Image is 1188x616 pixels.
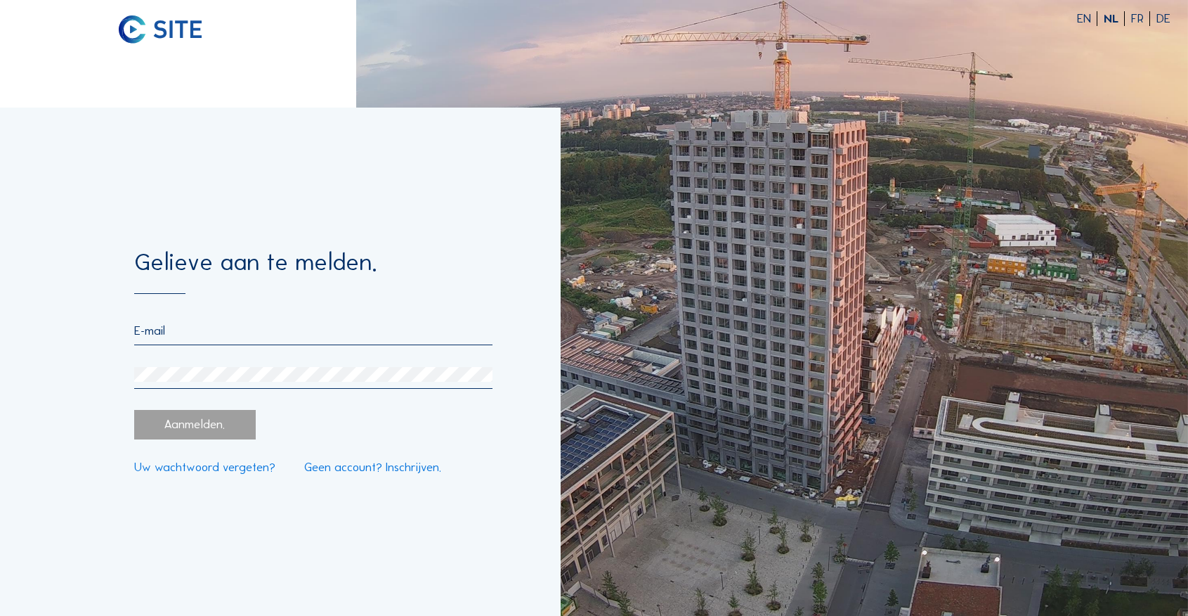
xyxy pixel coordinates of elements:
[134,323,492,338] input: E-mail
[1077,13,1097,25] div: EN
[134,250,492,294] div: Gelieve aan te melden.
[1131,13,1150,25] div: FR
[1104,13,1125,25] div: NL
[304,461,441,473] a: Geen account? Inschrijven.
[134,410,255,439] div: Aanmelden.
[1156,13,1170,25] div: DE
[119,15,202,44] img: C-SITE logo
[134,461,275,473] a: Uw wachtwoord vergeten?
